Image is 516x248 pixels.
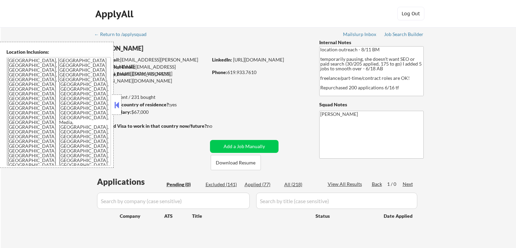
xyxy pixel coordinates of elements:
[192,213,309,219] div: Title
[384,32,424,38] a: Job Search Builder
[210,140,279,153] button: Add a Job Manually
[397,7,424,20] button: Log Out
[120,213,164,219] div: Company
[207,123,226,129] div: no
[95,123,208,129] strong: Will need Visa to work in that country now/future?:
[95,109,208,116] div: $67,000
[95,101,206,108] div: yes
[387,181,403,188] div: 1 / 0
[97,178,164,186] div: Applications
[233,57,284,63] a: [URL][DOMAIN_NAME]
[94,32,153,38] a: ← Return to /applysquad
[343,32,377,37] div: Mailslurp Inbox
[403,181,414,188] div: Next
[212,57,232,63] strong: LinkedIn:
[328,181,364,188] div: View All Results
[95,71,208,84] div: [EMAIL_ADDRESS][PERSON_NAME][DOMAIN_NAME]
[95,94,208,101] div: 77 sent / 231 bought
[97,193,250,209] input: Search by company (case sensitive)
[6,49,111,55] div: Location Inclusions:
[319,39,424,46] div: Internal Notes
[164,213,192,219] div: ATS
[167,181,200,188] div: Pending (0)
[384,213,414,219] div: Date Applied
[284,181,318,188] div: All (218)
[212,69,227,75] strong: Phone:
[95,102,170,107] strong: Can work in country of residence?:
[95,44,234,53] div: [PERSON_NAME]
[94,32,153,37] div: ← Return to /applysquad
[245,181,279,188] div: Applied (77)
[95,56,208,70] div: [EMAIL_ADDRESS][PERSON_NAME][DOMAIN_NAME]
[211,155,261,170] button: Download Resume
[212,69,308,76] div: 619.933.7610
[343,32,377,38] a: Mailslurp Inbox
[384,32,424,37] div: Job Search Builder
[95,8,135,20] div: ApplyAll
[316,210,374,222] div: Status
[95,64,208,77] div: [EMAIL_ADDRESS][PERSON_NAME][DOMAIN_NAME]
[256,193,417,209] input: Search by title (case sensitive)
[206,181,240,188] div: Excluded (141)
[319,101,424,108] div: Squad Notes
[372,181,383,188] div: Back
